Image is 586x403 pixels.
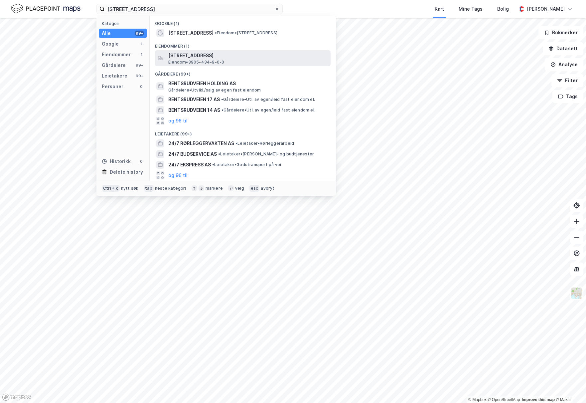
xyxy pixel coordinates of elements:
button: og 96 til [168,171,188,179]
div: 99+ [135,63,144,68]
div: Kart [435,5,444,13]
span: Leietaker • Rørleggerarbeid [235,141,294,146]
span: • [215,30,217,35]
div: Eiendommer (1) [150,38,336,50]
span: BENTSRUDVEIEN 17 AS [168,96,220,103]
div: Mine Tags [459,5,483,13]
div: Gårdeiere [102,61,126,69]
div: Kategori [102,21,147,26]
button: og 96 til [168,117,188,125]
a: Improve this map [522,397,555,402]
span: BENTSRUDVEIEN HOLDING AS [168,80,328,88]
div: neste kategori [155,186,186,191]
div: Gårdeiere (99+) [150,66,336,78]
div: nytt søk [121,186,139,191]
span: Leietaker • [PERSON_NAME]- og budtjenester [218,151,314,157]
div: Ctrl + k [102,185,120,192]
button: Tags [552,90,583,103]
div: 99+ [135,73,144,79]
div: Personer [102,83,123,91]
span: Gårdeiere • Utl. av egen/leid fast eiendom el. [221,107,315,113]
span: 24/7 EKSPRESS AS [168,161,211,169]
span: • [221,107,223,112]
div: avbryt [261,186,274,191]
button: Analyse [545,58,583,71]
a: Mapbox [468,397,487,402]
div: tab [144,185,154,192]
a: Mapbox homepage [2,393,31,401]
div: 1 [139,52,144,57]
button: Bokmerker [538,26,583,39]
div: Google (1) [150,16,336,28]
div: Google [102,40,119,48]
span: [STREET_ADDRESS] [168,52,328,60]
a: OpenStreetMap [488,397,520,402]
span: Gårdeiere • Utvikl./salg av egen fast eiendom [168,88,261,93]
div: Eiendommer [102,51,131,59]
div: 0 [139,159,144,164]
span: • [212,162,214,167]
div: Bolig [497,5,509,13]
div: [PERSON_NAME] [527,5,565,13]
span: Eiendom • [STREET_ADDRESS] [215,30,277,36]
div: velg [235,186,244,191]
span: Eiendom • 3905-434-9-0-0 [168,60,224,65]
div: 0 [139,84,144,89]
div: 1 [139,41,144,47]
div: Leietakere (99+) [150,126,336,138]
span: BENTSRUDVEIEN 14 AS [168,106,220,114]
span: Gårdeiere • Utl. av egen/leid fast eiendom el. [221,97,315,102]
div: Delete history [110,168,143,176]
div: Alle [102,29,111,37]
button: Filter [551,74,583,87]
div: Leietakere [102,72,127,80]
div: markere [206,186,223,191]
div: Historikk [102,157,131,165]
div: 99+ [135,31,144,36]
img: Z [570,287,583,300]
span: 24/7 BUDSERVICE AS [168,150,217,158]
span: 24/7 RØRLEGGERVAKTEN AS [168,139,234,147]
input: Søk på adresse, matrikkel, gårdeiere, leietakere eller personer [105,4,274,14]
div: esc [249,185,260,192]
button: Datasett [543,42,583,55]
iframe: Chat Widget [553,371,586,403]
span: • [235,141,237,146]
span: • [221,97,223,102]
img: logo.f888ab2527a4732fd821a326f86c7f29.svg [11,3,80,15]
div: Kontrollprogram for chat [553,371,586,403]
span: [STREET_ADDRESS] [168,29,214,37]
span: • [218,151,220,156]
span: Leietaker • Godstransport på vei [212,162,281,167]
